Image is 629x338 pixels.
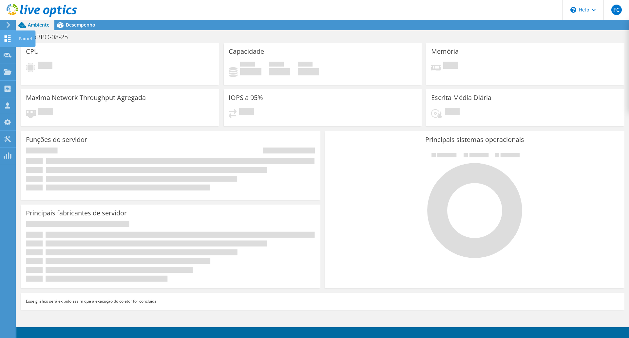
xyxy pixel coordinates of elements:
[269,62,284,68] span: Disponível
[229,94,263,101] h3: IOPS a 95%
[28,22,49,28] span: Ambiente
[431,94,491,101] h3: Escrita Média Diária
[239,108,254,117] span: Pendente
[38,108,53,117] span: Pendente
[26,209,127,217] h3: Principais fabricantes de servidor
[443,62,458,70] span: Pendente
[431,48,459,55] h3: Memória
[269,68,290,75] h4: 0 GiB
[26,94,146,101] h3: Maxima Network Throughput Agregada
[240,62,255,68] span: Usado
[38,62,52,70] span: Pendente
[298,62,313,68] span: Total
[445,108,460,117] span: Pendente
[298,68,319,75] h4: 0 GiB
[229,48,264,55] h3: Capacidade
[15,30,35,47] div: Painel
[21,293,624,310] div: Esse gráfico será exibido assim que a execução do coletor for concluída
[570,7,576,13] svg: \n
[26,136,87,143] h3: Funções do servidor
[26,48,39,55] h3: CPU
[66,22,95,28] span: Desempenho
[21,33,78,41] h1: NeoBPO-08-25
[611,5,622,15] span: FC
[330,136,619,143] h3: Principais sistemas operacionais
[240,68,261,75] h4: 0 GiB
